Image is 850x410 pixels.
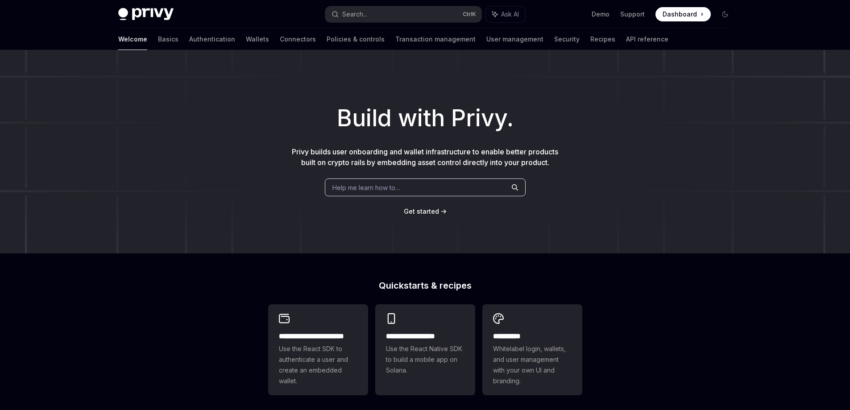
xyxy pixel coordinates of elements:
div: Search... [342,9,367,20]
button: Search...CtrlK [325,6,481,22]
a: Support [620,10,645,19]
span: Dashboard [663,10,697,19]
a: Dashboard [655,7,711,21]
span: Use the React SDK to authenticate a user and create an embedded wallet. [279,344,357,386]
a: Connectors [280,29,316,50]
a: Transaction management [395,29,476,50]
span: Ask AI [501,10,519,19]
span: Privy builds user onboarding and wallet infrastructure to enable better products built on crypto ... [292,147,558,167]
a: Authentication [189,29,235,50]
h1: Build with Privy. [14,101,836,136]
a: **** *****Whitelabel login, wallets, and user management with your own UI and branding. [482,304,582,395]
span: Help me learn how to… [332,183,400,192]
a: Demo [592,10,610,19]
a: Policies & controls [327,29,385,50]
span: Use the React Native SDK to build a mobile app on Solana. [386,344,464,376]
a: **** **** **** ***Use the React Native SDK to build a mobile app on Solana. [375,304,475,395]
span: Ctrl K [463,11,476,18]
h2: Quickstarts & recipes [268,281,582,290]
a: Wallets [246,29,269,50]
a: Basics [158,29,178,50]
span: Get started [404,207,439,215]
img: dark logo [118,8,174,21]
a: Recipes [590,29,615,50]
a: Security [554,29,580,50]
a: Welcome [118,29,147,50]
button: Ask AI [486,6,525,22]
a: User management [486,29,543,50]
a: API reference [626,29,668,50]
span: Whitelabel login, wallets, and user management with your own UI and branding. [493,344,572,386]
a: Get started [404,207,439,216]
button: Toggle dark mode [718,7,732,21]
